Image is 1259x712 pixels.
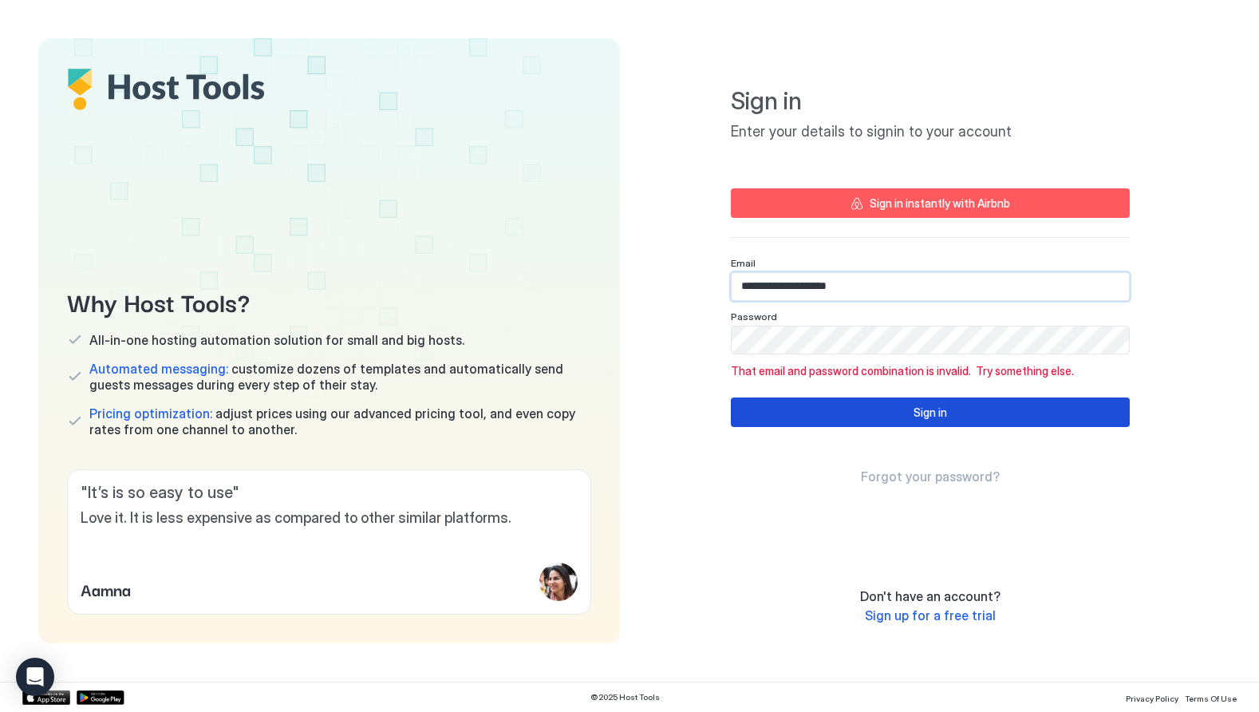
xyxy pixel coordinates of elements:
span: © 2025 Host Tools [590,692,660,702]
button: Sign in [731,398,1130,427]
span: Automated messaging: [89,361,228,377]
span: Sign up for a free trial [865,607,996,623]
input: Input Field [732,273,1129,300]
span: Forgot your password? [861,469,1000,485]
span: That email and password combination is invalid. Try something else. [731,364,1130,378]
span: Love it. It is less expensive as compared to other similar platforms. [81,509,578,528]
span: adjust prices using our advanced pricing tool, and even copy rates from one channel to another. [89,405,591,437]
input: Input Field [732,326,1129,354]
a: Forgot your password? [861,469,1000,485]
span: Terms Of Use [1185,694,1237,703]
span: Pricing optimization: [89,405,212,421]
span: Don't have an account? [860,588,1000,604]
div: Sign in instantly with Airbnb [870,195,1010,212]
span: Why Host Tools? [67,283,591,319]
div: Sign in [914,404,947,421]
span: Sign in [731,86,1130,117]
span: Privacy Policy [1126,694,1178,703]
span: All-in-one hosting automation solution for small and big hosts. [89,332,464,348]
span: customize dozens of templates and automatically send guests messages during every step of their s... [89,361,591,393]
button: Sign in instantly with Airbnb [731,188,1130,218]
a: Privacy Policy [1126,689,1178,706]
a: App Store [22,690,70,705]
a: Terms Of Use [1185,689,1237,706]
a: Sign up for a free trial [865,607,996,624]
div: profile [539,563,578,601]
span: Enter your details to signin to your account [731,123,1130,141]
span: Password [731,311,777,322]
span: Aamna [81,577,131,601]
a: Google Play Store [77,690,124,705]
div: Open Intercom Messenger [16,658,54,696]
span: Email [731,257,756,269]
span: " It’s is so easy to use " [81,483,578,503]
